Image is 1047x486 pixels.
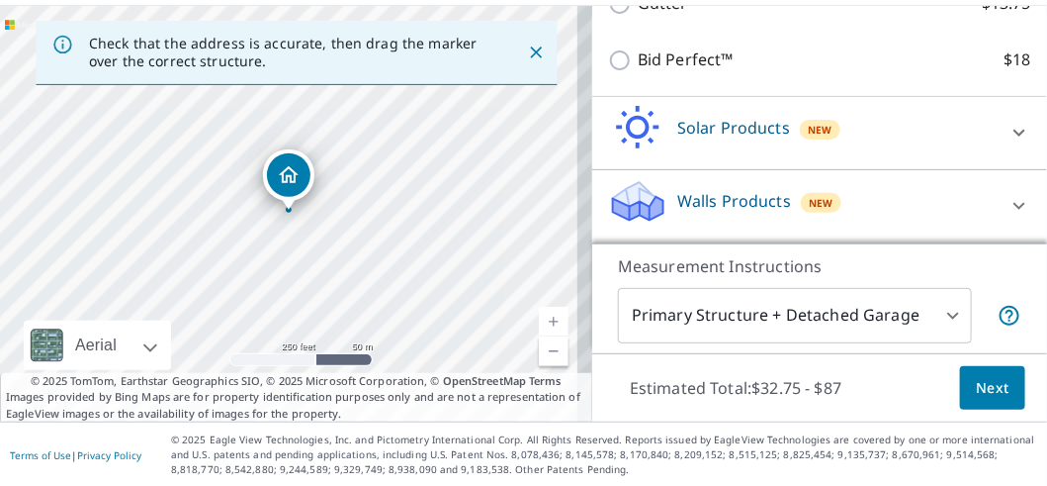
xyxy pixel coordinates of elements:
p: Solar Products [677,116,790,140]
div: Aerial [24,321,171,370]
p: Measurement Instructions [618,254,1021,278]
a: Current Level 17, Zoom In [539,307,568,337]
p: Bid Perfect™ [638,48,734,72]
a: Privacy Policy [77,448,141,462]
span: © 2025 TomTom, Earthstar Geographics SIO, © 2025 Microsoft Corporation, © [31,373,562,390]
div: Aerial [69,321,123,370]
a: OpenStreetMap [443,373,526,388]
span: New [808,122,832,138]
span: Your report will include the primary structure and a detached garage if one exists. [998,304,1021,328]
div: Primary Structure + Detached Garage [618,288,972,343]
p: | [10,449,141,461]
button: Next [960,366,1025,411]
a: Current Level 17, Zoom Out [539,337,568,366]
div: Solar ProductsNew [608,105,1031,161]
p: Check that the address is accurate, then drag the marker over the correct structure. [89,35,491,70]
a: Terms of Use [10,448,71,462]
p: $18 [1004,48,1031,72]
p: Estimated Total: $32.75 - $87 [614,366,857,410]
span: Next [976,376,1009,401]
div: Walls ProductsNew [608,178,1031,235]
p: Walls Products [677,189,791,213]
span: New [809,195,833,211]
p: © 2025 Eagle View Technologies, Inc. and Pictometry International Corp. All Rights Reserved. Repo... [171,433,1037,477]
div: Dropped pin, building 1, Residential property, 21 River Ln Duxbury, MA 02332 [263,149,314,211]
button: Close [523,40,549,65]
a: Terms [529,373,562,388]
